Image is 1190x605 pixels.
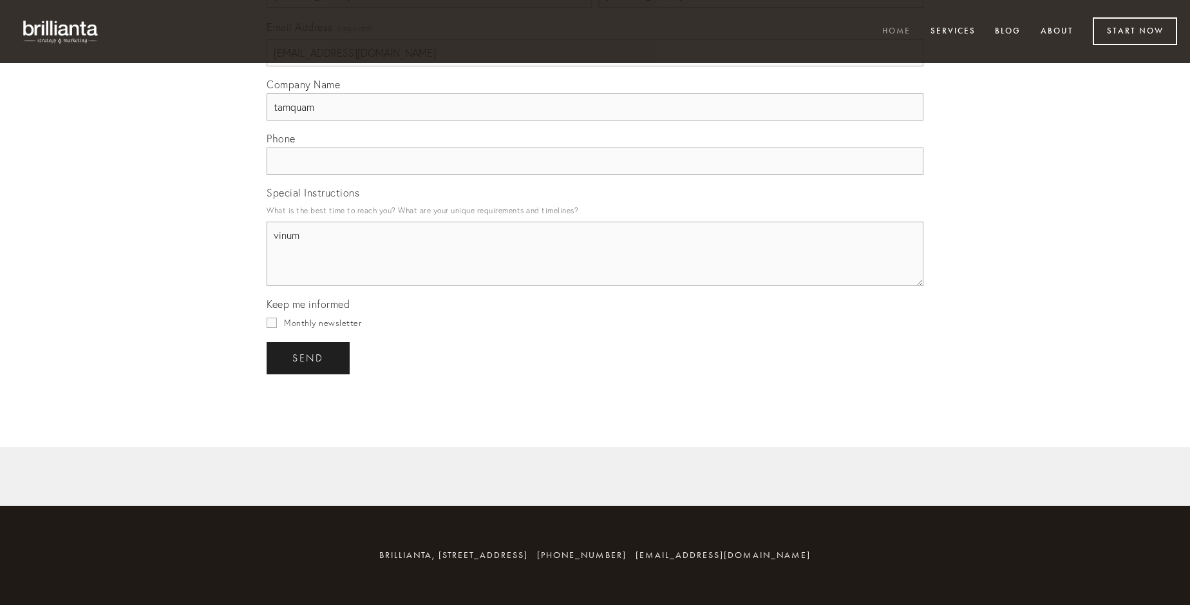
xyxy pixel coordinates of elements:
input: Monthly newsletter [267,318,277,328]
a: Start Now [1093,17,1177,45]
span: Special Instructions [267,186,359,199]
span: send [292,352,324,364]
a: Home [874,21,919,43]
p: What is the best time to reach you? What are your unique requirements and timelines? [267,202,923,219]
a: About [1032,21,1082,43]
a: Blog [987,21,1029,43]
a: Services [922,21,984,43]
span: Monthly newsletter [284,318,361,328]
img: brillianta - research, strategy, marketing [13,13,109,50]
span: Company Name [267,78,340,91]
span: Phone [267,132,296,145]
a: [EMAIL_ADDRESS][DOMAIN_NAME] [636,550,811,561]
span: brillianta, [STREET_ADDRESS] [379,550,528,561]
button: sendsend [267,342,350,374]
textarea: vinum [267,222,923,286]
span: Keep me informed [267,298,350,311]
span: [PHONE_NUMBER] [537,550,627,561]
